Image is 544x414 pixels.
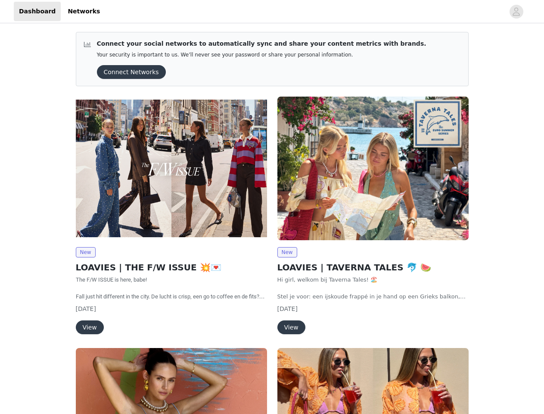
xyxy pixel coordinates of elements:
p: Stel je voor: een ijskoude frappé in je hand op een Grieks balkon, een zacht briesje dat door het... [277,292,469,301]
a: View [277,324,305,331]
a: View [76,324,104,331]
img: LOAVIES [277,97,469,240]
img: LOAVIES [76,97,267,240]
a: Networks [62,2,105,21]
button: View [277,320,305,334]
span: New [76,247,96,257]
span: [DATE] [277,305,298,312]
span: Fall just hit different in the city. De lucht is crisp, een go to coffee en de fits? On point. De... [76,293,265,325]
span: The F/W ISSUE is here, babe! [76,276,147,283]
span: [DATE] [76,305,96,312]
div: avatar [512,5,520,19]
p: Hi girl, welkom bij Taverna Tales! 🏖️ [277,276,469,284]
h2: LOAVIES | TAVERNA TALES 🐬 🍉 [277,261,469,274]
button: View [76,320,104,334]
a: Dashboard [14,2,61,21]
h2: LOAVIES | THE F/W ISSUE 💥💌 [76,261,267,274]
p: Your security is important to us. We’ll never see your password or share your personal information. [97,52,426,58]
p: Connect your social networks to automatically sync and share your content metrics with brands. [97,39,426,48]
button: Connect Networks [97,65,166,79]
span: New [277,247,297,257]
